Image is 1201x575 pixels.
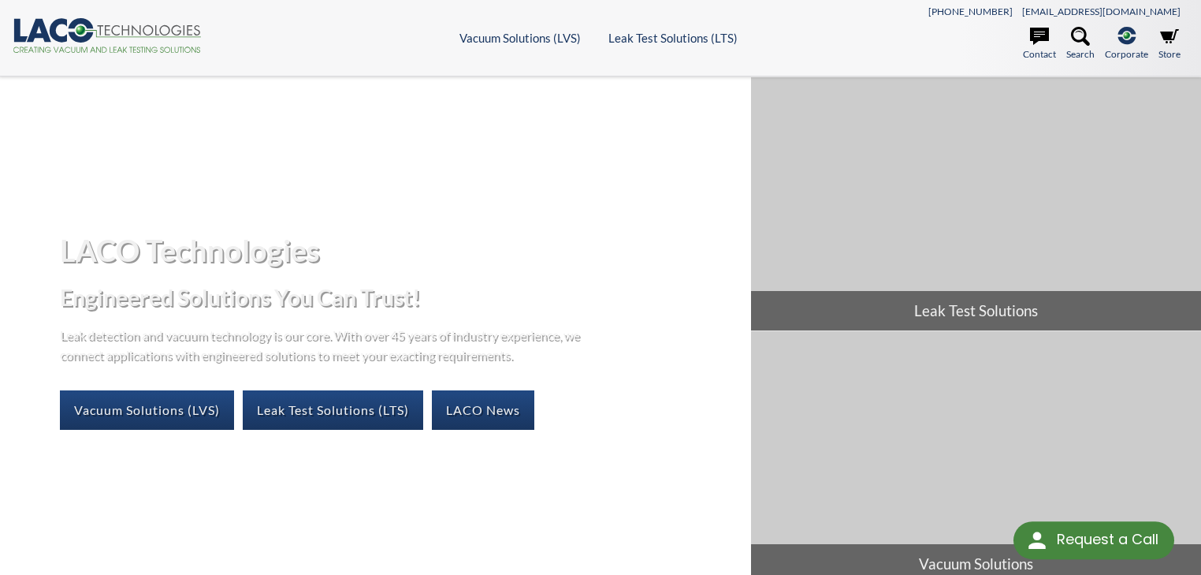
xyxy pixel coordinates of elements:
[459,31,581,45] a: Vacuum Solutions (LVS)
[60,390,234,430] a: Vacuum Solutions (LVS)
[1158,27,1181,62] a: Store
[1023,27,1056,62] a: Contact
[243,390,423,430] a: Leak Test Solutions (LTS)
[1024,528,1050,553] img: round button
[60,325,588,365] p: Leak detection and vacuum technology is our core. With over 45 years of industry experience, we c...
[1013,521,1174,559] div: Request a Call
[1105,47,1148,62] span: Corporate
[432,390,534,430] a: LACO News
[1066,27,1095,62] a: Search
[928,6,1013,17] a: [PHONE_NUMBER]
[608,31,738,45] a: Leak Test Solutions (LTS)
[1057,521,1158,558] div: Request a Call
[1022,6,1181,17] a: [EMAIL_ADDRESS][DOMAIN_NAME]
[60,231,738,270] h1: LACO Technologies
[60,283,738,312] h2: Engineered Solutions You Can Trust!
